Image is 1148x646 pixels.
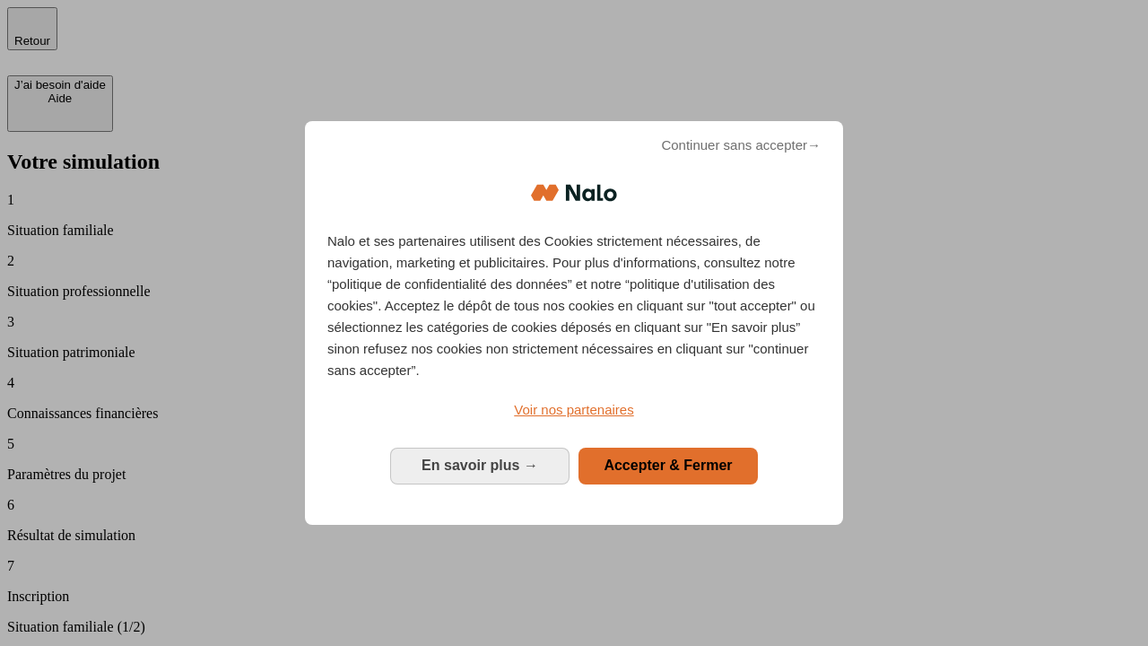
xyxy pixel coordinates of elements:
[327,399,821,421] a: Voir nos partenaires
[661,135,821,156] span: Continuer sans accepter→
[327,231,821,381] p: Nalo et ses partenaires utilisent des Cookies strictement nécessaires, de navigation, marketing e...
[422,458,538,473] span: En savoir plus →
[578,448,758,484] button: Accepter & Fermer: Accepter notre traitement des données et fermer
[531,166,617,220] img: Logo
[390,448,570,484] button: En savoir plus: Configurer vos consentements
[305,121,843,524] div: Bienvenue chez Nalo Gestion du consentement
[604,458,732,473] span: Accepter & Fermer
[514,402,633,417] span: Voir nos partenaires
